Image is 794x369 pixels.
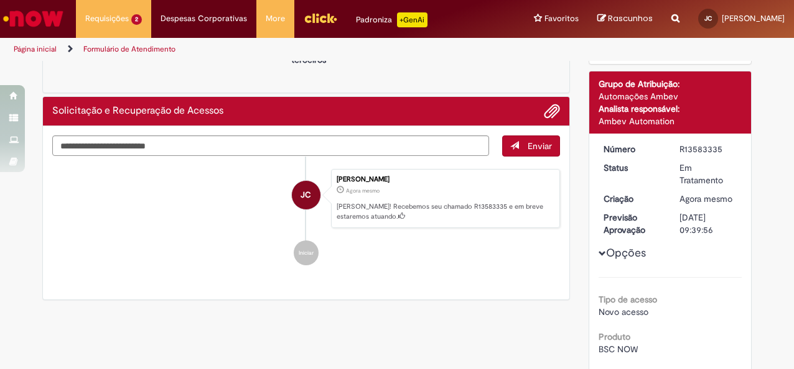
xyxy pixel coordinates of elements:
[337,202,553,221] p: [PERSON_NAME]! Recebemos seu chamado R13583335 e em breve estaremos atuando.
[680,211,737,236] div: [DATE] 09:39:56
[597,13,653,25] a: Rascunhos
[599,294,657,305] b: Tipo de acesso
[14,44,57,54] a: Página inicial
[594,193,671,205] dt: Criação
[680,193,732,204] span: Agora mesmo
[161,12,247,25] span: Despesas Corporativas
[544,12,579,25] span: Favoritos
[85,12,129,25] span: Requisições
[704,14,712,22] span: JC
[1,6,65,31] img: ServiceNow
[337,176,553,183] div: [PERSON_NAME]
[599,78,742,90] div: Grupo de Atribuição:
[9,38,520,61] ul: Trilhas de página
[599,344,638,355] span: BSC NOW
[608,12,653,24] span: Rascunhos
[594,143,671,155] dt: Número
[356,12,427,27] div: Padroniza
[502,135,560,157] button: Enviar
[680,193,737,205] div: 30/09/2025 17:39:55
[680,143,737,155] div: R13583335
[599,115,742,127] div: Ambev Automation
[680,162,737,186] div: Em Tratamento
[83,44,175,54] a: Formulário de Atendimento
[397,12,427,27] p: +GenAi
[599,331,630,342] b: Produto
[680,193,732,204] time: 30/09/2025 17:39:55
[722,13,785,24] span: [PERSON_NAME]
[544,103,560,119] button: Adicionar anexos
[52,106,223,117] h2: Solicitação e Recuperação de Acessos Histórico de tíquete
[266,12,285,25] span: More
[599,90,742,102] div: Automações Ambev
[594,162,671,174] dt: Status
[346,187,380,194] span: Agora mesmo
[292,181,320,209] div: Jade Reis Costa
[52,169,560,229] li: Jade Reis Costa
[599,102,742,115] div: Analista responsável:
[528,140,552,152] span: Enviar
[52,135,489,156] textarea: Digite sua mensagem aqui...
[301,180,311,210] span: JC
[599,306,648,317] span: Novo acesso
[131,14,142,25] span: 2
[346,187,380,194] time: 30/09/2025 17:39:55
[52,157,560,278] ul: Histórico de tíquete
[304,9,337,27] img: click_logo_yellow_360x200.png
[594,211,671,236] dt: Previsão Aprovação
